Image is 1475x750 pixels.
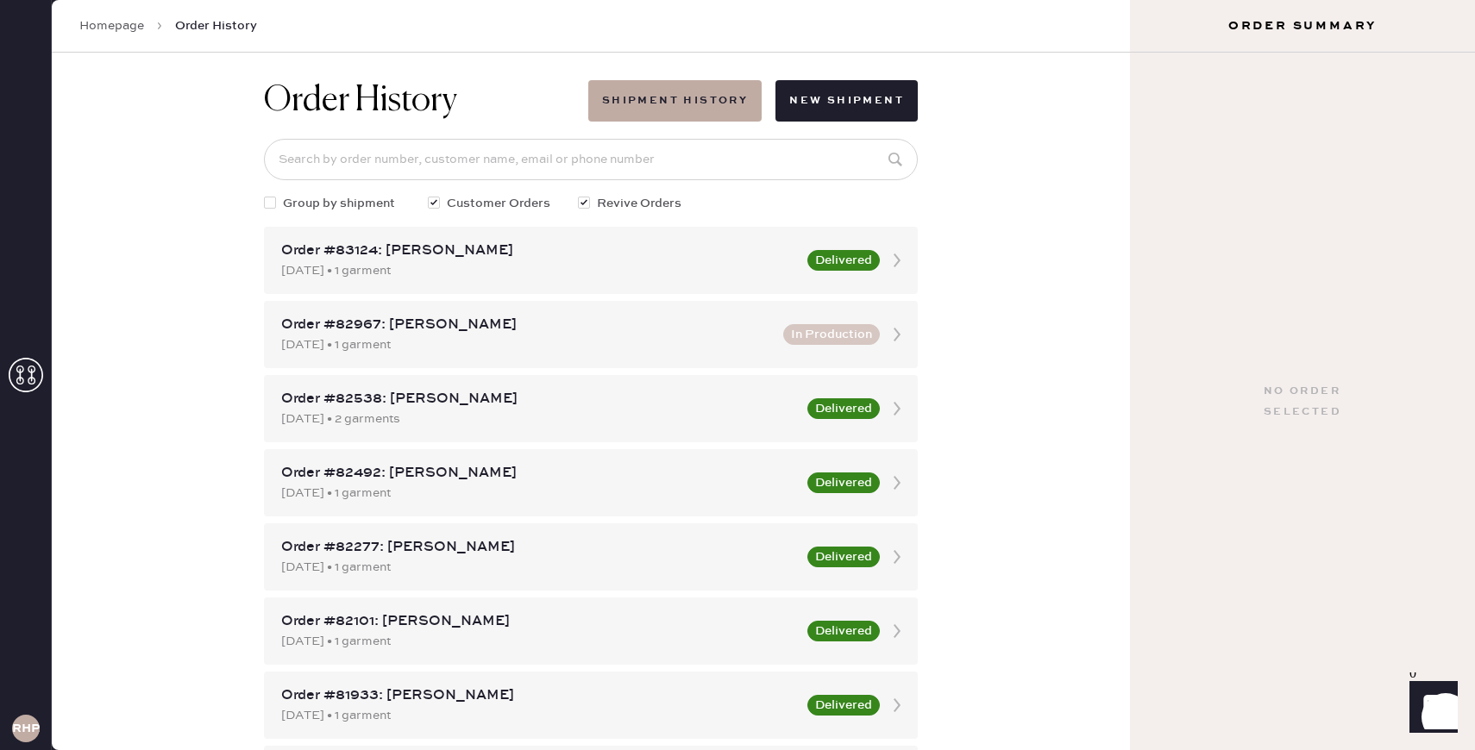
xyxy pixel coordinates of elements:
button: New Shipment [775,80,918,122]
div: Order #81933: [PERSON_NAME] [281,685,797,706]
h3: Order Summary [1130,17,1475,34]
button: Delivered [807,621,880,641]
div: [DATE] • 2 garments [281,409,797,428]
span: Revive Orders [597,194,681,213]
div: [DATE] • 1 garment [281,484,797,503]
button: Delivered [807,398,880,419]
button: Delivered [807,695,880,716]
div: [DATE] • 1 garment [281,335,773,354]
button: Delivered [807,472,880,493]
button: Delivered [807,547,880,567]
button: Delivered [807,250,880,271]
div: Order #82277: [PERSON_NAME] [281,537,797,558]
h3: RHPA [12,722,40,734]
div: [DATE] • 1 garment [281,632,797,651]
div: [DATE] • 1 garment [281,261,797,280]
span: Order History [175,17,257,34]
span: Group by shipment [283,194,395,213]
h1: Order History [264,80,457,122]
div: No order selected [1264,381,1341,422]
div: Order #82967: [PERSON_NAME] [281,315,773,335]
a: Homepage [79,17,144,34]
input: Search by order number, customer name, email or phone number [264,139,918,180]
span: Customer Orders [447,194,550,213]
div: Order #82101: [PERSON_NAME] [281,611,797,632]
div: Order #83124: [PERSON_NAME] [281,241,797,261]
div: [DATE] • 1 garment [281,558,797,577]
div: [DATE] • 1 garment [281,706,797,725]
div: Order #82492: [PERSON_NAME] [281,463,797,484]
button: Shipment History [588,80,762,122]
iframe: Front Chat [1393,672,1467,747]
button: In Production [783,324,880,345]
div: Order #82538: [PERSON_NAME] [281,389,797,409]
